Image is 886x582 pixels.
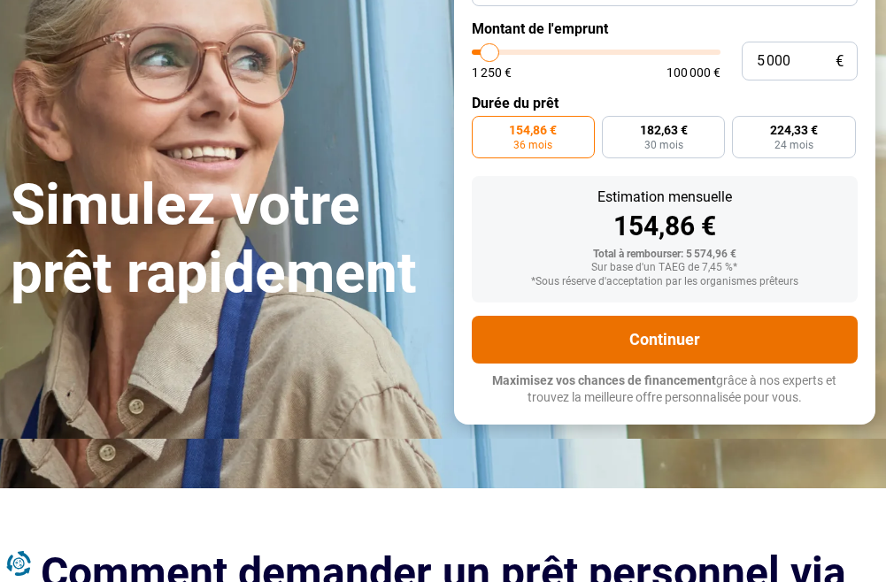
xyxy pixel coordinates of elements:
[486,249,844,261] div: Total à rembourser: 5 574,96 €
[486,213,844,240] div: 154,86 €
[492,373,716,387] span: Maximisez vos chances de financement
[666,66,720,79] span: 100 000 €
[770,124,818,136] span: 224,33 €
[472,316,859,364] button: Continuer
[644,140,683,150] span: 30 mois
[836,54,844,69] span: €
[486,262,844,274] div: Sur base d'un TAEG de 7,45 %*
[640,124,688,136] span: 182,63 €
[472,66,512,79] span: 1 250 €
[472,372,859,407] p: grâce à nos experts et trouvez la meilleure offre personnalisée pour vous.
[486,276,844,288] div: *Sous réserve d'acceptation par les organismes prêteurs
[11,172,433,308] h1: Simulez votre prêt rapidement
[472,95,859,111] label: Durée du prêt
[774,140,813,150] span: 24 mois
[486,190,844,204] div: Estimation mensuelle
[472,20,859,37] label: Montant de l'emprunt
[509,124,557,136] span: 154,86 €
[513,140,552,150] span: 36 mois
